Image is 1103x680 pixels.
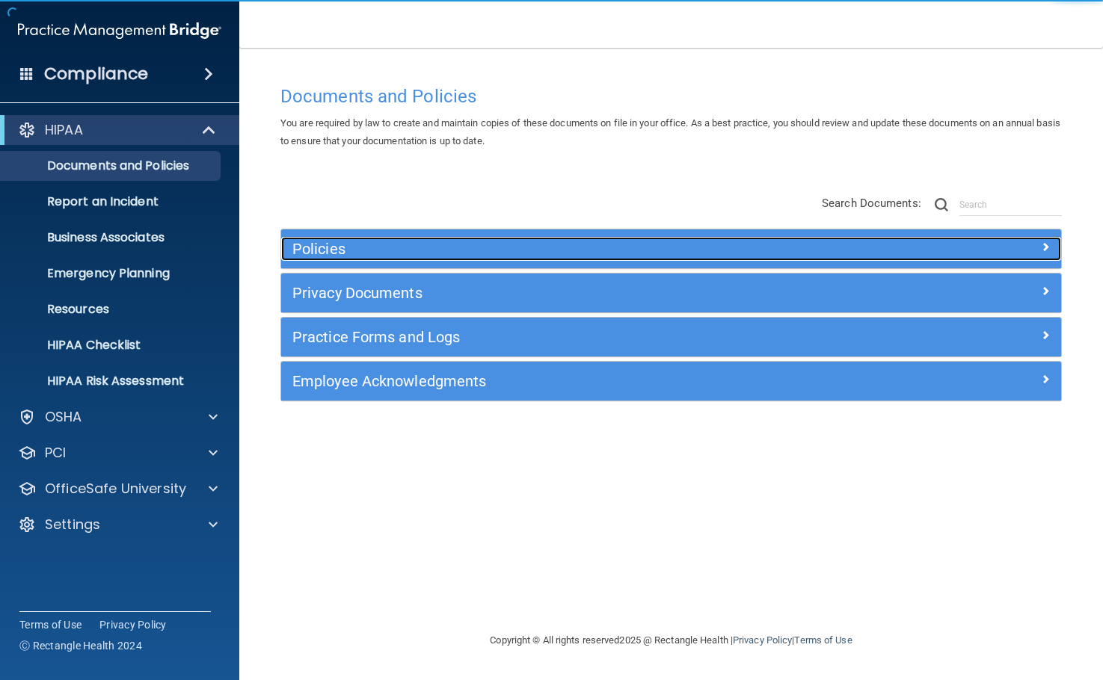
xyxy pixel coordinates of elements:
a: Terms of Use [19,617,82,632]
span: Search Documents: [822,197,921,210]
h5: Employee Acknowledgments [292,373,855,389]
h4: Compliance [44,64,148,84]
a: HIPAA [18,121,217,139]
a: OSHA [18,408,218,426]
p: Emergency Planning [10,266,214,281]
input: Search [959,194,1062,216]
a: Privacy Documents [292,281,1050,305]
a: Policies [292,237,1050,261]
img: ic-search.3b580494.png [935,198,948,211]
a: Privacy Policy [733,634,792,646]
h5: Privacy Documents [292,285,855,301]
a: Privacy Policy [99,617,167,632]
p: PCI [45,444,66,462]
a: Employee Acknowledgments [292,369,1050,393]
a: PCI [18,444,218,462]
p: OSHA [45,408,82,426]
p: Settings [45,516,100,534]
div: Copyright © All rights reserved 2025 @ Rectangle Health | | [399,616,944,664]
p: Report an Incident [10,194,214,209]
h5: Practice Forms and Logs [292,329,855,345]
p: HIPAA Checklist [10,338,214,353]
a: Terms of Use [794,634,852,646]
p: HIPAA [45,121,83,139]
h4: Documents and Policies [280,87,1062,106]
a: OfficeSafe University [18,480,218,498]
a: Practice Forms and Logs [292,325,1050,349]
p: HIPAA Risk Assessment [10,374,214,389]
a: Settings [18,516,218,534]
p: Documents and Policies [10,158,214,173]
h5: Policies [292,241,855,257]
p: Business Associates [10,230,214,245]
span: You are required by law to create and maintain copies of these documents on file in your office. ... [280,117,1060,146]
p: OfficeSafe University [45,480,186,498]
img: PMB logo [18,16,221,46]
span: Ⓒ Rectangle Health 2024 [19,638,142,653]
p: Resources [10,302,214,317]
